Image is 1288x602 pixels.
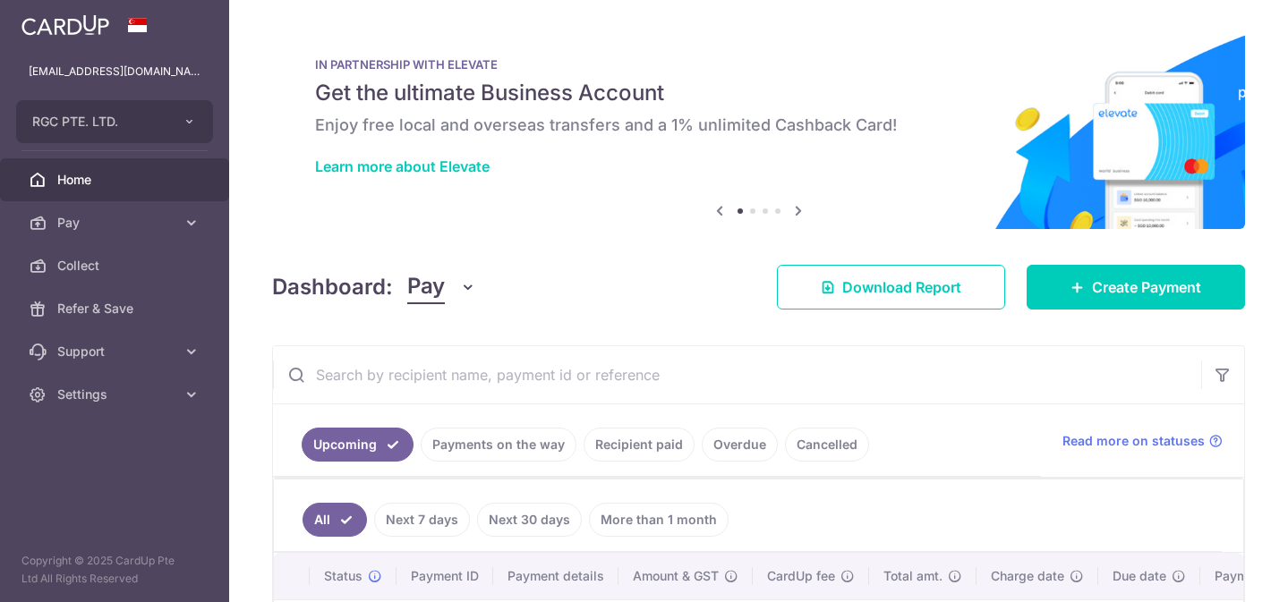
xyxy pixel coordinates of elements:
[777,265,1005,309] a: Download Report
[303,503,367,537] a: All
[421,428,576,462] a: Payments on the way
[407,270,476,304] button: Pay
[842,276,961,298] span: Download Report
[493,553,618,599] th: Payment details
[397,553,493,599] th: Payment ID
[407,270,445,304] span: Pay
[16,100,213,143] button: RGC PTE. LTD.
[57,343,175,360] span: Support
[315,157,490,175] a: Learn more about Elevate
[324,567,363,585] span: Status
[315,57,1202,72] p: IN PARTNERSHIP WITH ELEVATE
[29,63,200,81] p: [EMAIL_ADDRESS][DOMAIN_NAME]
[1027,265,1245,309] a: Create Payment
[589,503,729,537] a: More than 1 month
[302,428,414,462] a: Upcoming
[584,428,695,462] a: Recipient paid
[785,428,869,462] a: Cancelled
[1062,432,1205,450] span: Read more on statuses
[57,214,175,232] span: Pay
[1113,567,1166,585] span: Due date
[21,14,109,36] img: CardUp
[272,29,1245,229] img: Renovation banner
[633,567,719,585] span: Amount & GST
[315,79,1202,107] h5: Get the ultimate Business Account
[57,300,175,318] span: Refer & Save
[273,346,1201,403] input: Search by recipient name, payment id or reference
[57,171,175,189] span: Home
[1062,432,1223,450] a: Read more on statuses
[702,428,778,462] a: Overdue
[57,257,175,275] span: Collect
[315,114,1202,136] h6: Enjoy free local and overseas transfers and a 1% unlimited Cashback Card!
[1092,276,1201,298] span: Create Payment
[272,271,393,303] h4: Dashboard:
[32,113,165,131] span: RGC PTE. LTD.
[767,567,835,585] span: CardUp fee
[477,503,582,537] a: Next 30 days
[374,503,470,537] a: Next 7 days
[57,386,175,403] span: Settings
